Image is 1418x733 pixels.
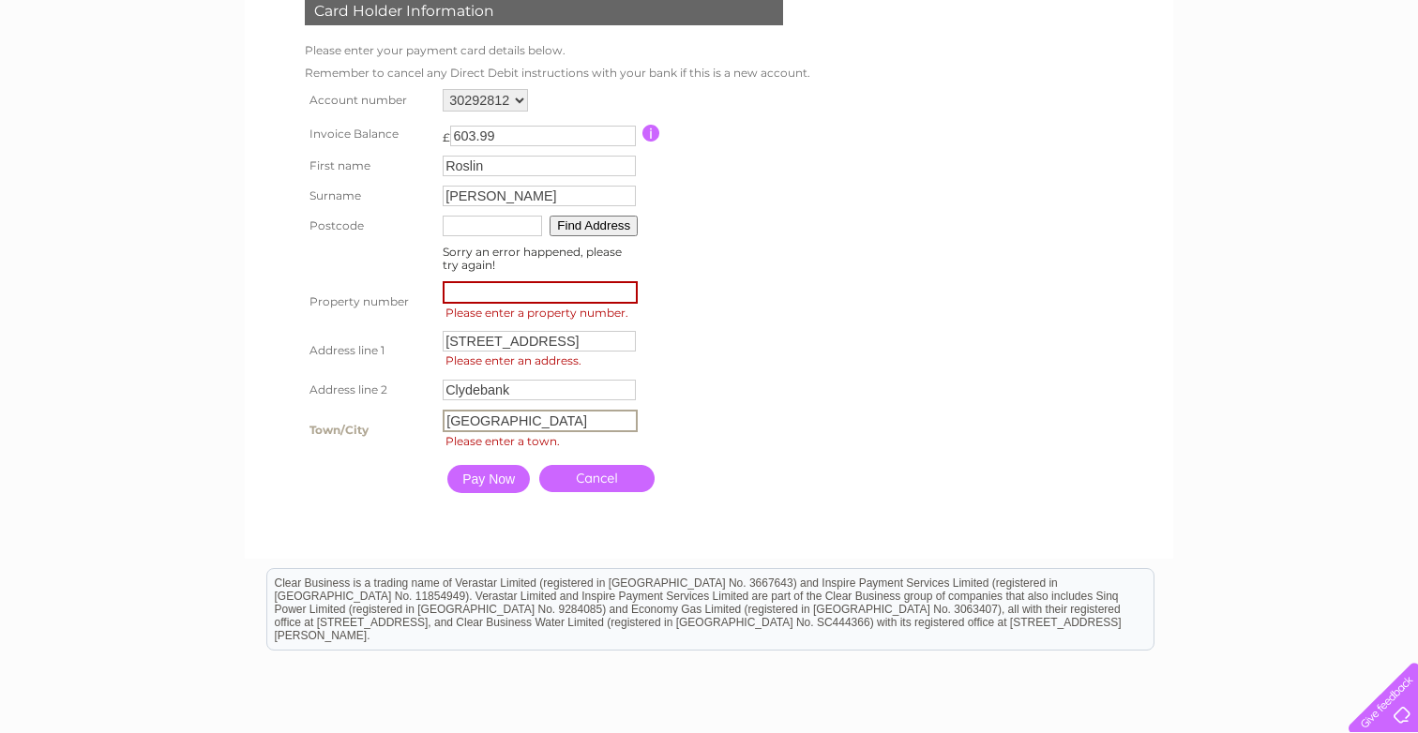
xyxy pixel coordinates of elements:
input: Information [642,125,660,142]
th: Town/City [300,405,438,456]
td: Please enter your payment card details below. [300,39,815,62]
th: Address line 2 [300,375,438,405]
a: 0333 014 3131 [1064,9,1194,33]
a: Contact [1293,80,1339,94]
a: Energy [1135,80,1176,94]
span: Please enter an address. [443,352,643,370]
th: Account number [300,84,438,116]
a: Water [1088,80,1124,94]
a: Blog [1255,80,1282,94]
th: Invoice Balance [300,116,438,151]
a: Telecoms [1187,80,1244,94]
input: Pay Now [447,465,530,493]
td: £ [443,121,450,144]
span: Please enter a town. [443,432,643,451]
button: Find Address [550,216,638,236]
a: Cancel [539,465,655,492]
th: First name [300,151,438,181]
span: Please enter a property number. [443,304,643,322]
img: logo.png [50,49,145,106]
td: Remember to cancel any Direct Debit instructions with your bank if this is a new account. [300,62,815,84]
th: Address line 1 [300,326,438,375]
th: Surname [300,181,438,211]
a: Log out [1356,80,1400,94]
span: Sorry an error happened, please try again! [443,245,622,272]
div: Clear Business is a trading name of Verastar Limited (registered in [GEOGRAPHIC_DATA] No. 3667643... [267,10,1154,91]
th: Property number [300,277,438,327]
th: Postcode [300,211,438,241]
